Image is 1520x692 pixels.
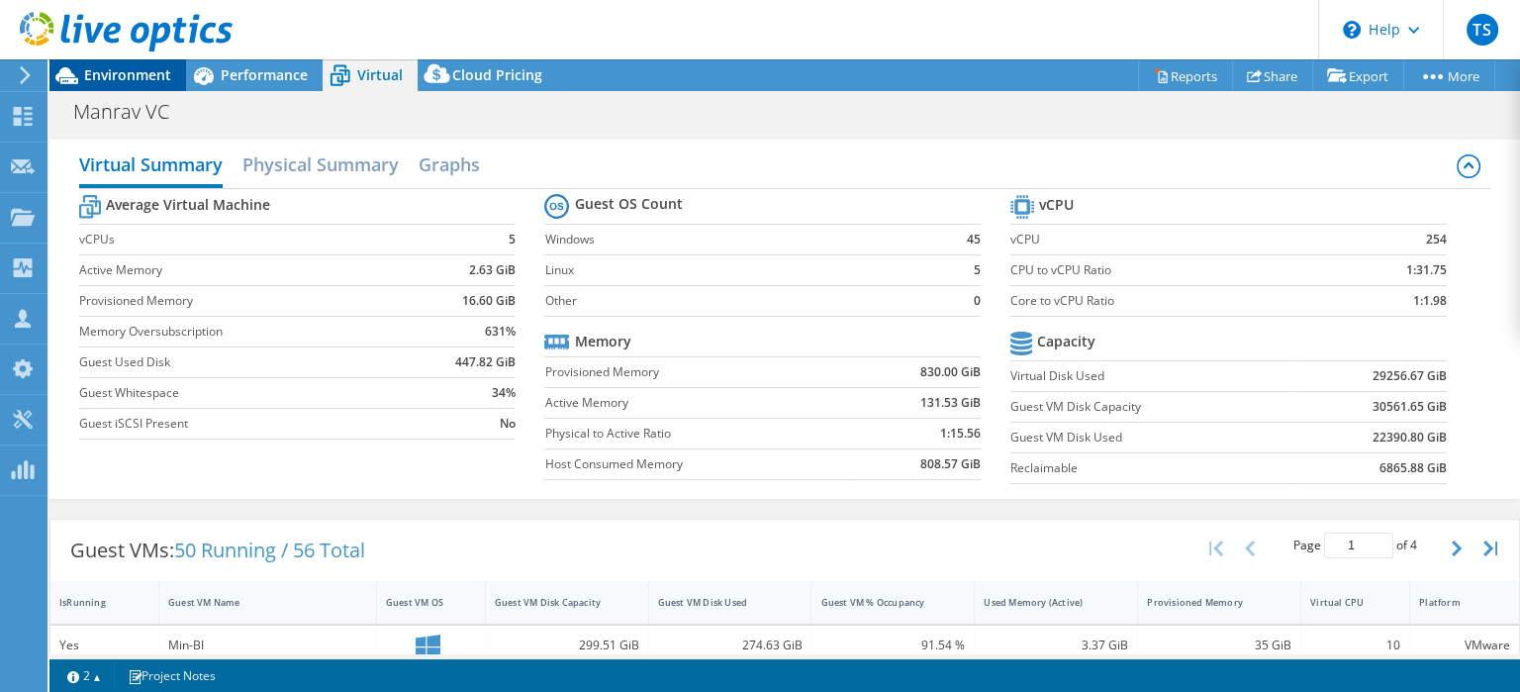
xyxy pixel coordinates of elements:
h2: Virtual Summary [79,145,223,188]
label: Core to vCPU Ratio [1010,291,1332,311]
b: 0 [974,291,981,311]
a: Reports [1138,60,1233,91]
b: 447.82 GiB [454,352,515,372]
a: Project Notes [114,663,230,688]
div: Guest VMs: [50,520,385,581]
label: Windows [544,230,940,249]
span: Page of [1293,533,1417,558]
b: Guest OS Count [574,194,682,214]
b: Average Virtual Machine [106,195,270,215]
label: Provisioned Memory [79,291,411,311]
b: 6865.88 GiB [1379,458,1447,478]
div: VMware [1419,635,1510,656]
label: Guest VM Disk Capacity [1010,397,1295,417]
span: TS [1467,14,1498,46]
b: 1:31.75 [1406,260,1447,280]
span: Virtual [357,65,403,84]
span: Environment [84,65,171,84]
label: Physical to Active Ratio [544,424,854,444]
h1: Manrav VC [64,101,200,123]
span: 4 [1410,537,1417,553]
b: 631% [484,322,515,342]
label: Memory Oversubscription [79,322,411,342]
div: Platform [1419,596,1486,609]
b: 22390.80 GiB [1373,428,1447,447]
div: Guest VM Disk Used [658,596,779,609]
div: 10 [1310,635,1400,656]
div: IsRunning [59,596,126,609]
span: Cloud Pricing [452,65,542,84]
label: vCPUs [79,230,411,249]
label: Guest Used Disk [79,352,411,372]
label: Reclaimable [1010,458,1295,478]
b: Memory [574,332,630,351]
b: Capacity [1037,332,1095,351]
div: Yes [59,635,149,656]
label: Virtual Disk Used [1010,366,1295,386]
label: CPU to vCPU Ratio [1010,260,1332,280]
div: Guest VM Disk Capacity [495,596,616,609]
b: 30561.65 GiB [1373,397,1447,417]
span: Performance [221,65,308,84]
b: 2.63 GiB [468,260,515,280]
b: 29256.67 GiB [1373,366,1447,386]
div: Min-BI [168,635,367,656]
b: 254 [1426,230,1447,249]
div: 3.37 GiB [984,635,1128,656]
label: Guest Whitespace [79,383,411,403]
b: 131.53 GiB [920,393,981,413]
b: 830.00 GiB [920,362,981,382]
label: Active Memory [79,260,411,280]
label: Host Consumed Memory [544,454,854,474]
a: More [1403,60,1495,91]
a: Export [1312,60,1404,91]
a: Share [1232,60,1313,91]
h2: Graphs [419,145,480,184]
div: Virtual CPU [1310,596,1377,609]
label: Other [544,291,940,311]
div: Used Memory (Active) [984,596,1104,609]
div: Guest VM OS [386,596,452,609]
b: 808.57 GiB [920,454,981,474]
span: 50 Running / 56 Total [174,537,365,563]
b: No [499,414,515,434]
label: Active Memory [544,393,854,413]
b: 1:15.56 [940,424,981,444]
div: Guest VM % Occupancy [820,596,941,609]
b: 16.60 GiB [461,291,515,311]
div: 91.54 % [820,635,965,656]
div: 299.51 GiB [495,635,639,656]
div: 35 GiB [1147,635,1291,656]
b: 1:1.98 [1413,291,1447,311]
a: 2 [53,663,115,688]
b: 45 [967,230,981,249]
label: vCPU [1010,230,1332,249]
label: Linux [544,260,940,280]
div: 274.63 GiB [658,635,803,656]
svg: \n [1343,21,1361,39]
b: 5 [508,230,515,249]
div: Guest VM Name [168,596,343,609]
input: jump to page [1324,533,1393,558]
b: vCPU [1039,195,1074,215]
b: 34% [491,383,515,403]
label: Guest iSCSI Present [79,414,411,434]
b: 5 [974,260,981,280]
label: Provisioned Memory [544,362,854,382]
h2: Physical Summary [242,145,399,184]
div: Provisioned Memory [1147,596,1268,609]
label: Guest VM Disk Used [1010,428,1295,447]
